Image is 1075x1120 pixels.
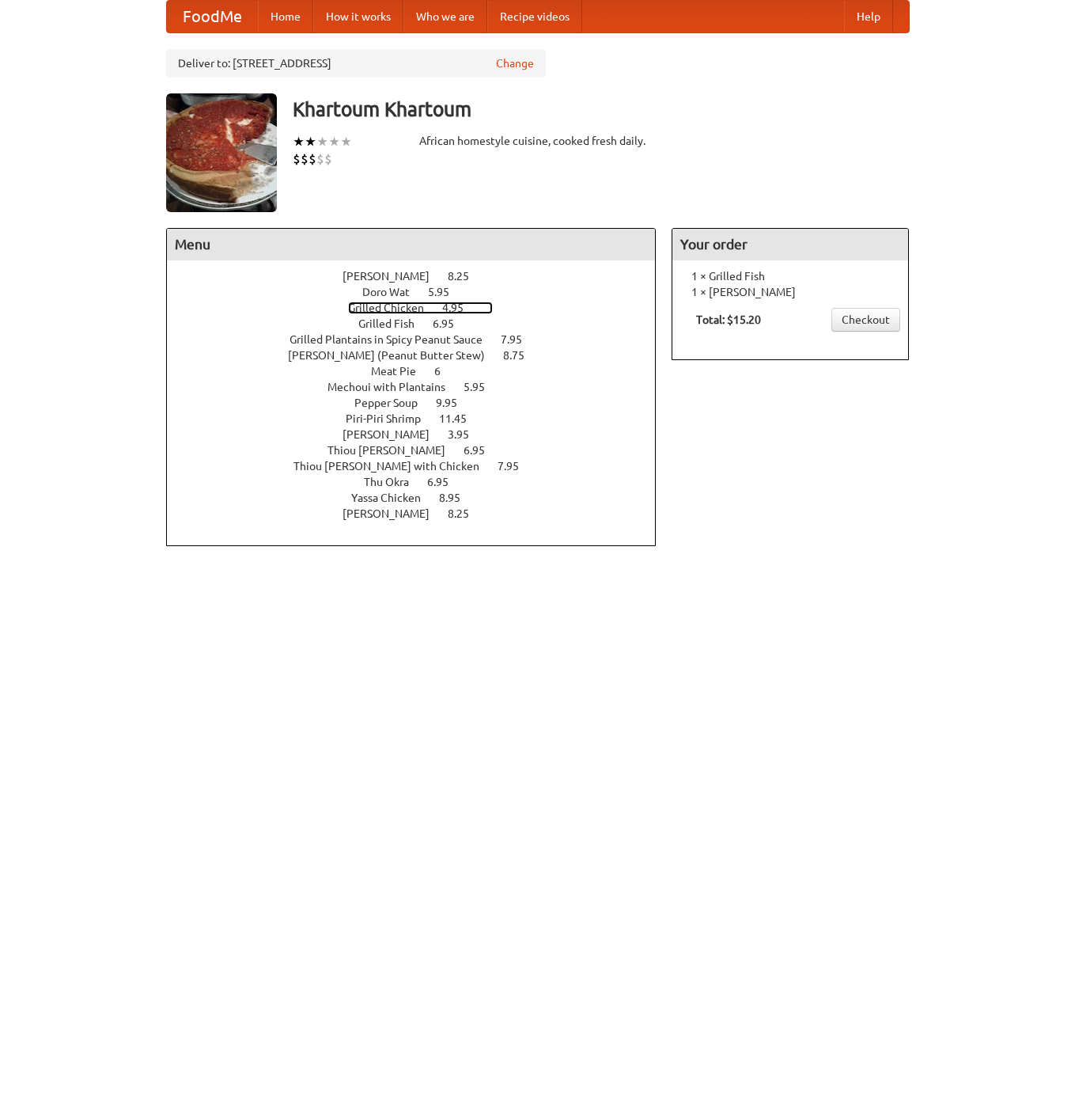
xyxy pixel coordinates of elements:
[346,412,437,425] span: Piri-Piri Shrimp
[343,428,498,441] a: [PERSON_NAME] 3.95
[498,460,535,473] span: 7.95
[696,313,761,326] b: Total: $15.20
[343,428,445,441] span: [PERSON_NAME]
[364,476,478,488] a: Thu Okra 6.95
[348,302,493,314] a: Grilled Chicken 4.95
[313,1,403,32] a: How it works
[288,349,501,362] span: [PERSON_NAME] (Peanut Butter Stew)
[346,412,496,425] a: Piri-Piri Shrimp 11.45
[316,150,324,168] li: $
[364,476,425,488] span: Thu Okra
[324,150,332,168] li: $
[844,1,893,32] a: Help
[371,365,432,378] span: Meat Pie
[167,1,258,32] a: FoodMe
[340,133,352,150] li: ★
[419,133,657,149] div: African homestyle cuisine, cooked fresh daily.
[343,507,498,520] a: [PERSON_NAME] 8.25
[362,286,426,298] span: Doro Wat
[501,333,538,346] span: 7.95
[290,333,551,346] a: Grilled Plantains in Spicy Peanut Sauce 7.95
[308,150,316,168] li: $
[166,49,546,78] div: Deliver to: [STREET_ADDRESS]
[680,268,900,284] li: 1 × Grilled Fish
[371,365,470,378] a: Meat Pie 6
[680,284,900,300] li: 1 × [PERSON_NAME]
[351,492,490,504] a: Yassa Chicken 8.95
[448,507,485,520] span: 8.25
[348,302,440,314] span: Grilled Chicken
[672,229,908,260] h4: Your order
[439,412,483,425] span: 11.45
[327,444,514,457] a: Thiou [PERSON_NAME] 6.95
[327,381,461,393] span: Mechoui with Plantains
[351,492,437,504] span: Yassa Chicken
[428,286,465,298] span: 5.95
[503,349,540,362] span: 8.75
[448,270,485,283] span: 8.25
[305,133,316,150] li: ★
[293,93,910,125] h3: Khartoum Khartoum
[166,93,277,212] img: angular.jpg
[343,270,445,283] span: [PERSON_NAME]
[343,270,498,283] a: [PERSON_NAME] 8.25
[354,397,433,409] span: Pepper Soup
[327,381,514,393] a: Mechoui with Plantains 5.95
[328,133,340,150] li: ★
[290,333,498,346] span: Grilled Plantains in Spicy Peanut Sauce
[293,150,301,168] li: $
[358,317,430,330] span: Grilled Fish
[403,1,487,32] a: Who we are
[434,365,456,378] span: 6
[258,1,313,32] a: Home
[442,302,479,314] span: 4.95
[464,444,501,457] span: 6.95
[316,133,328,150] li: ★
[293,133,305,150] li: ★
[301,150,308,168] li: $
[343,507,445,520] span: [PERSON_NAME]
[436,397,473,409] span: 9.95
[439,492,476,504] span: 8.95
[293,460,548,473] a: Thiou [PERSON_NAME] with Chicken 7.95
[487,1,582,32] a: Recipe videos
[427,476,464,488] span: 6.95
[362,286,479,298] a: Doro Wat 5.95
[293,460,495,473] span: Thiou [PERSON_NAME] with Chicken
[167,229,656,260] h4: Menu
[433,317,470,330] span: 6.95
[288,349,554,362] a: [PERSON_NAME] (Peanut Butter Stew) 8.75
[464,381,501,393] span: 5.95
[496,55,534,71] a: Change
[448,428,485,441] span: 3.95
[327,444,461,457] span: Thiou [PERSON_NAME]
[354,397,486,409] a: Pepper Soup 9.95
[358,317,483,330] a: Grilled Fish 6.95
[831,308,900,332] a: Checkout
